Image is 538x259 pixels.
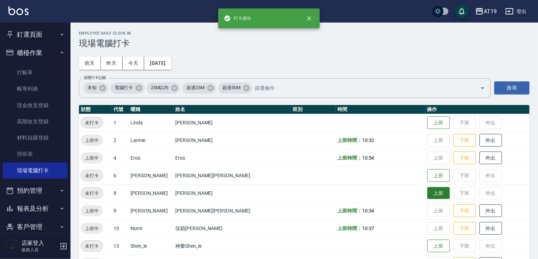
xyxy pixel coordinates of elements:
[84,75,106,80] label: 篩選打卡記錄
[112,184,129,202] td: 8
[337,226,362,231] b: 上班時間：
[362,208,374,214] span: 10:34
[336,105,426,114] th: 時間
[112,114,129,131] td: 1
[3,146,68,162] a: 排班表
[112,237,129,255] td: 13
[81,119,103,127] span: 未打卡
[147,82,181,94] div: 25M以內
[129,220,173,237] td: Nomi
[3,199,68,218] button: 報表及分析
[129,237,173,255] td: Shen_le
[453,222,476,235] button: 下班
[173,167,291,184] td: [PERSON_NAME][PERSON_NAME]
[173,202,291,220] td: [PERSON_NAME][PERSON_NAME]
[129,184,173,202] td: [PERSON_NAME]
[81,154,103,162] span: 上班中
[479,204,502,217] button: 外出
[110,82,145,94] div: 電腦打卡
[173,114,291,131] td: [PERSON_NAME]
[3,113,68,130] a: 高階收支登錄
[472,4,500,19] button: AT19
[182,82,216,94] div: 超過25M
[123,57,145,70] button: 今天
[112,167,129,184] td: 6
[291,105,336,114] th: 班別
[81,225,103,232] span: 上班中
[427,187,450,199] button: 上班
[83,82,108,94] div: 未知
[22,240,57,247] h5: 店家登入
[3,81,68,97] a: 帳單列表
[129,167,173,184] td: [PERSON_NAME]
[427,240,450,253] button: 上班
[81,242,103,250] span: 未打卡
[484,7,497,16] div: AT19
[477,82,488,94] button: Open
[453,152,476,165] button: 下班
[337,155,362,161] b: 上班時間：
[22,247,57,253] p: 服務人員
[301,11,317,26] button: close
[112,202,129,220] td: 9
[112,105,129,114] th: 代號
[453,134,476,147] button: 下班
[426,105,530,114] th: 操作
[81,137,103,144] span: 上班中
[112,131,129,149] td: 2
[479,222,502,235] button: 外出
[173,184,291,202] td: [PERSON_NAME]
[362,137,374,143] span: 10:32
[79,57,101,70] button: 前天
[8,6,29,15] img: Logo
[173,105,291,114] th: 姓名
[362,155,374,161] span: 10:54
[427,116,450,129] button: 上班
[337,137,362,143] b: 上班時間：
[182,84,209,91] span: 超過25M
[3,97,68,113] a: 現金收支登錄
[362,226,374,231] span: 10:37
[218,82,252,94] div: 超過50M
[3,130,68,146] a: 材料自購登錄
[110,84,137,91] span: 電腦打卡
[79,105,112,114] th: 狀態
[427,169,450,182] button: 上班
[129,202,173,220] td: [PERSON_NAME]
[494,81,530,94] button: 搜尋
[173,220,291,237] td: 佳穎[PERSON_NAME]
[6,239,20,253] img: Person
[79,38,530,48] h3: 現場電腦打卡
[144,57,171,70] button: [DATE]
[502,5,530,18] button: 登出
[3,44,68,62] button: 櫃檯作業
[79,31,530,36] h2: Employee Daily Clock In
[101,57,123,70] button: 昨天
[112,149,129,167] td: 4
[129,105,173,114] th: 暱稱
[455,4,469,18] button: save
[173,131,291,149] td: [PERSON_NAME]
[112,220,129,237] td: 10
[3,181,68,200] button: 預約管理
[173,149,291,167] td: Eros
[479,134,502,147] button: 外出
[3,25,68,44] button: 釘選頁面
[83,84,101,91] span: 未知
[147,84,173,91] span: 25M以內
[81,207,103,215] span: 上班中
[253,82,468,94] input: 篩選條件
[129,149,173,167] td: Eros
[479,152,502,165] button: 外出
[129,131,173,149] td: Lannie
[3,162,68,179] a: 現場電腦打卡
[3,64,68,81] a: 打帳單
[173,237,291,255] td: 神樂Shen_le
[3,218,68,236] button: 客戶管理
[337,208,362,214] b: 上班時間：
[453,204,476,217] button: 下班
[81,172,103,179] span: 未打卡
[218,84,245,91] span: 超過50M
[224,15,251,22] span: 打卡成功
[81,190,103,197] span: 未打卡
